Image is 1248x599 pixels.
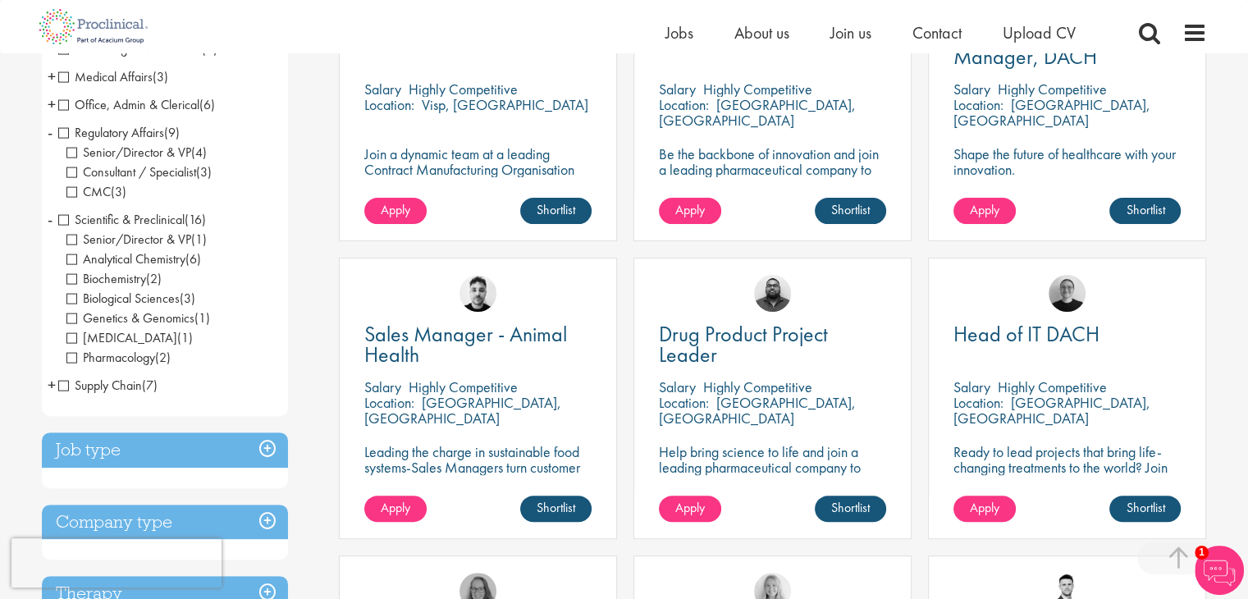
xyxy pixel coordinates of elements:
span: Upload CV [1003,22,1076,43]
a: Shortlist [815,198,886,224]
span: (3) [153,68,168,85]
span: Drug Product Project Leader [659,320,828,368]
iframe: reCAPTCHA [11,538,222,588]
img: Ashley Bennett [754,275,791,312]
span: Apply [675,499,705,516]
a: Apply [953,496,1016,522]
span: (6) [199,96,215,113]
span: Senior/Director & VP [66,144,191,161]
span: 1 [1195,546,1209,560]
span: Pharmacology [66,349,155,366]
span: Jobs [665,22,693,43]
span: Regulatory Affairs [58,124,164,141]
a: Apply [364,198,427,224]
span: Senior/Director & VP [66,231,207,248]
span: Senior/Director & VP [66,144,207,161]
span: Head of IT DACH [953,320,1099,348]
span: CMC [66,183,111,200]
span: Medical Affairs [58,68,153,85]
span: (3) [196,163,212,181]
p: Shape the future of healthcare with your innovation. [953,146,1181,177]
a: Join us [830,22,871,43]
span: Genetics & Genomics [66,309,210,327]
img: Emma Pretorious [1049,275,1086,312]
span: Office, Admin & Clerical [58,96,199,113]
span: Location: [364,95,414,114]
span: Apply [970,201,999,218]
p: Highly Competitive [998,377,1107,396]
p: [GEOGRAPHIC_DATA], [GEOGRAPHIC_DATA] [364,393,561,428]
span: (1) [191,231,207,248]
span: Senior/Director & VP [66,231,191,248]
span: (3) [180,290,195,307]
p: Join a dynamic team at a leading Contract Manufacturing Organisation (CMO) and contribute to grou... [364,146,592,224]
p: Highly Competitive [409,80,518,98]
span: Regulatory Affairs [58,124,180,141]
span: Genetics & Genomics [66,309,194,327]
span: Location: [953,95,1003,114]
span: (9) [164,124,180,141]
p: Highly Competitive [703,377,812,396]
span: [MEDICAL_DATA] [66,329,177,346]
a: Shortlist [1109,198,1181,224]
span: Salary [364,377,401,396]
p: Ready to lead projects that bring life-changing treatments to the world? Join our client at the f... [953,444,1181,522]
span: Location: [659,95,709,114]
span: Apply [675,201,705,218]
span: Analytical Chemistry [66,250,185,267]
span: - [48,207,53,231]
a: Apply [659,496,721,522]
span: Analytical Chemistry [66,250,201,267]
span: (4) [191,144,207,161]
a: Contact [912,22,962,43]
a: Apply [364,496,427,522]
h3: Job type [42,432,288,468]
span: (7) [142,377,158,394]
a: Shortlist [815,496,886,522]
span: (2) [146,270,162,287]
p: [GEOGRAPHIC_DATA], [GEOGRAPHIC_DATA] [953,393,1150,428]
span: Biological Sciences [66,290,195,307]
a: Shortlist [520,198,592,224]
span: (16) [185,211,206,228]
span: Salary [953,377,990,396]
span: - [48,120,53,144]
img: Dean Fisher [459,275,496,312]
span: (3) [111,183,126,200]
span: Apply [381,499,410,516]
span: CMC [66,183,126,200]
span: Salary [659,377,696,396]
h3: Company type [42,505,288,540]
span: + [48,92,56,117]
a: Apply [659,198,721,224]
span: Office, Admin & Clerical [58,96,215,113]
span: Medical Affairs [58,68,168,85]
p: Be the backbone of innovation and join a leading pharmaceutical company to help keep life-changin... [659,146,886,208]
p: [GEOGRAPHIC_DATA], [GEOGRAPHIC_DATA] [953,95,1150,130]
span: Scientific & Preclinical [58,211,206,228]
span: About us [734,22,789,43]
p: Leading the charge in sustainable food systems-Sales Managers turn customer success into global p... [364,444,592,491]
span: Biochemistry [66,270,162,287]
p: Highly Competitive [703,80,812,98]
p: Highly Competitive [409,377,518,396]
a: Head of IT DACH [953,324,1181,345]
a: Shortlist [1109,496,1181,522]
span: + [48,64,56,89]
a: Apply [953,198,1016,224]
a: Drug Product Project Leader [659,324,886,365]
span: Location: [659,393,709,412]
span: Salary [364,80,401,98]
span: (1) [177,329,193,346]
span: Location: [953,393,1003,412]
span: Apply [381,201,410,218]
span: Pharmacology [66,349,171,366]
p: Visp, [GEOGRAPHIC_DATA] [422,95,588,114]
p: [GEOGRAPHIC_DATA], [GEOGRAPHIC_DATA] [659,95,856,130]
span: Salary [953,80,990,98]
